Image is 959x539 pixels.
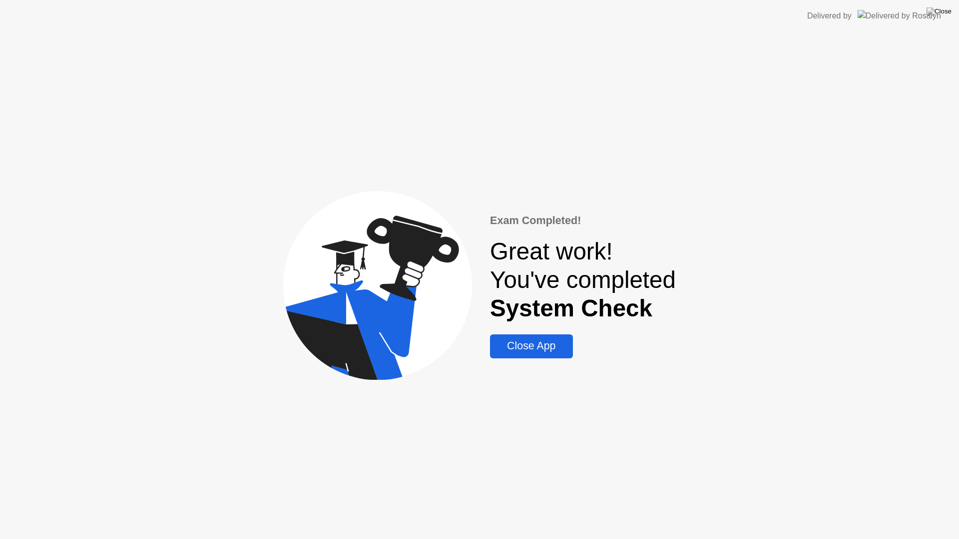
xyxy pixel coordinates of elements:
[858,10,941,21] img: Delivered by Rosalyn
[927,7,952,15] img: Close
[493,340,569,352] div: Close App
[490,295,652,321] b: System Check
[807,10,852,22] div: Delivered by
[490,213,676,229] div: Exam Completed!
[490,237,676,322] div: Great work! You've completed
[490,334,572,358] button: Close App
